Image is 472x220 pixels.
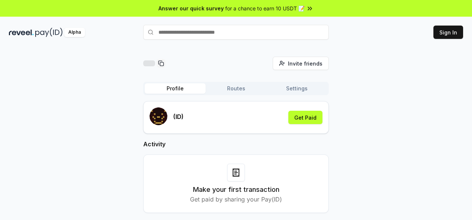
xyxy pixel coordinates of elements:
[35,28,63,37] img: pay_id
[190,195,282,204] p: Get paid by sharing your Pay(ID)
[173,112,184,121] p: (ID)
[158,4,224,12] span: Answer our quick survey
[225,4,305,12] span: for a chance to earn 10 USDT 📝
[143,140,329,149] h2: Activity
[193,184,279,195] h3: Make your first transaction
[273,57,329,70] button: Invite friends
[64,28,85,37] div: Alpha
[433,26,463,39] button: Sign In
[288,111,322,124] button: Get Paid
[9,28,34,37] img: reveel_dark
[145,83,206,94] button: Profile
[206,83,266,94] button: Routes
[288,60,322,67] span: Invite friends
[266,83,327,94] button: Settings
